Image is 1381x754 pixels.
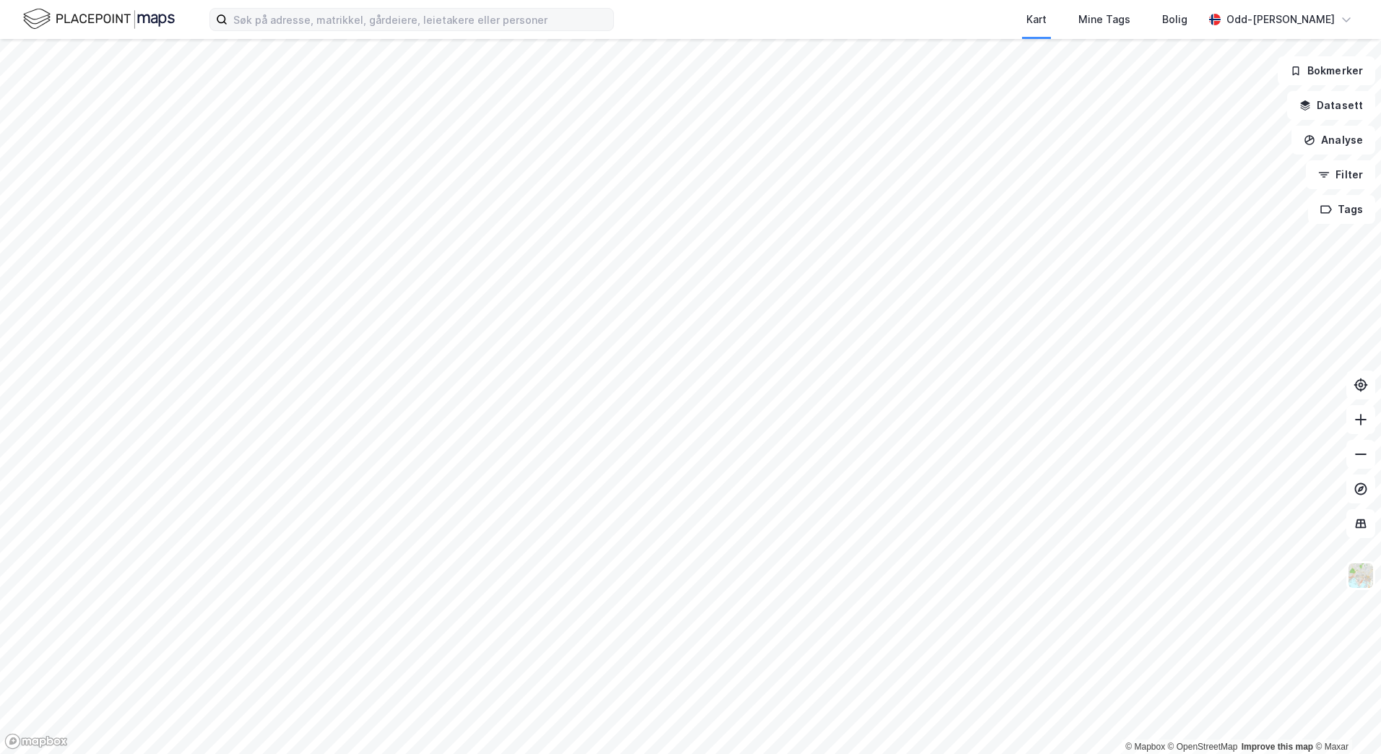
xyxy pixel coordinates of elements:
[1162,11,1187,28] div: Bolig
[228,9,613,30] input: Søk på adresse, matrikkel, gårdeiere, leietakere eller personer
[1309,685,1381,754] iframe: Chat Widget
[1309,685,1381,754] div: Kontrollprogram for chat
[1078,11,1130,28] div: Mine Tags
[1026,11,1047,28] div: Kart
[23,6,175,32] img: logo.f888ab2527a4732fd821a326f86c7f29.svg
[1226,11,1335,28] div: Odd-[PERSON_NAME]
